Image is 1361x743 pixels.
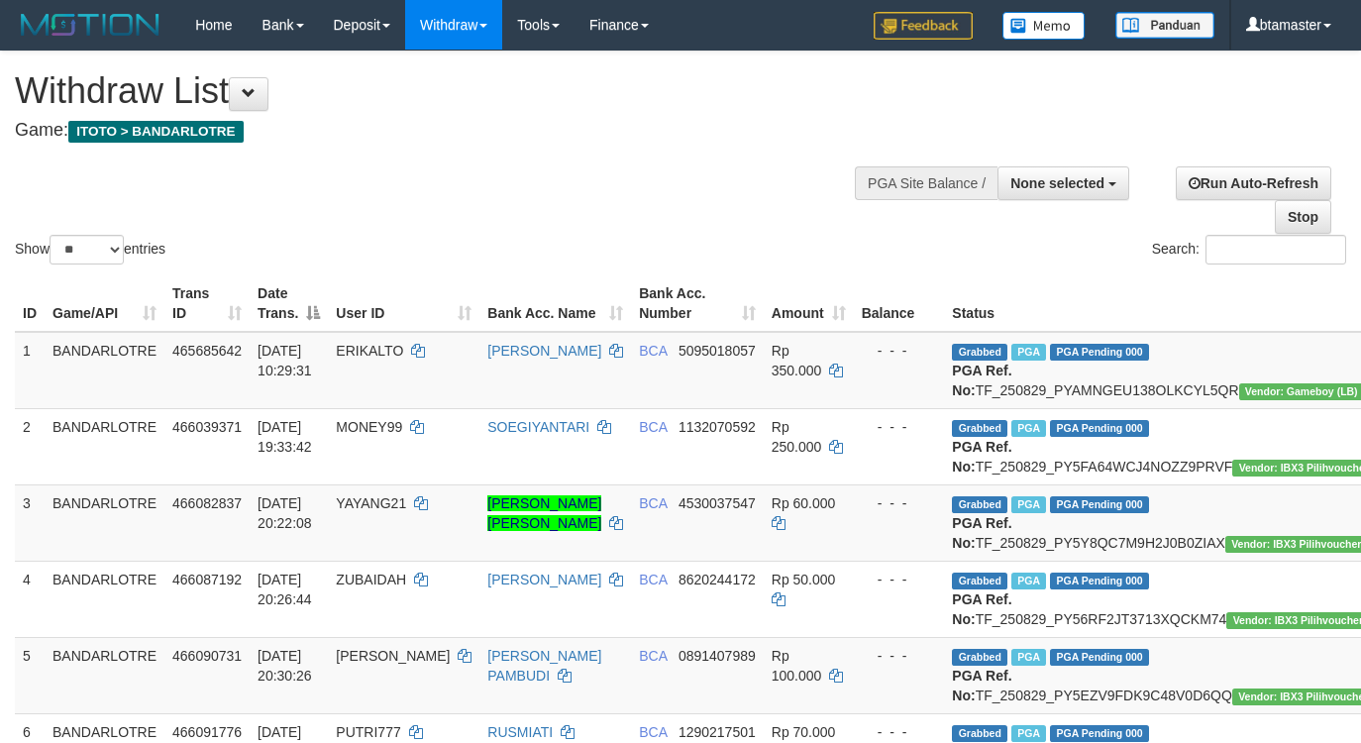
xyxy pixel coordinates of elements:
[772,724,836,740] span: Rp 70.000
[68,121,244,143] span: ITOTO > BANDARLOTRE
[679,419,756,435] span: Copy 1132070592 to clipboard
[336,724,400,740] span: PUTRI777
[952,420,1007,437] span: Grabbed
[952,515,1011,551] b: PGA Ref. No:
[15,235,165,265] label: Show entries
[15,121,888,141] h4: Game:
[258,343,312,378] span: [DATE] 10:29:31
[15,408,45,484] td: 2
[1152,235,1346,265] label: Search:
[1011,344,1046,361] span: Marked by btaveoaa1
[336,343,403,359] span: ERIKALTO
[258,572,312,607] span: [DATE] 20:26:44
[1050,573,1149,589] span: PGA Pending
[854,275,945,332] th: Balance
[679,724,756,740] span: Copy 1290217501 to clipboard
[952,344,1007,361] span: Grabbed
[639,572,667,587] span: BCA
[336,648,450,664] span: [PERSON_NAME]
[487,648,601,684] a: [PERSON_NAME] PAMBUDI
[336,419,402,435] span: MONEY99
[45,484,164,561] td: BANDARLOTRE
[15,332,45,409] td: 1
[1011,420,1046,437] span: Marked by btaveoaa1
[15,71,888,111] h1: Withdraw List
[874,12,973,40] img: Feedback.jpg
[952,573,1007,589] span: Grabbed
[1010,175,1104,191] span: None selected
[862,570,937,589] div: - - -
[1176,166,1331,200] a: Run Auto-Refresh
[1011,725,1046,742] span: Marked by btaveoaa1
[679,495,756,511] span: Copy 4530037547 to clipboard
[639,419,667,435] span: BCA
[50,235,124,265] select: Showentries
[487,495,601,531] a: [PERSON_NAME] [PERSON_NAME]
[679,343,756,359] span: Copy 5095018057 to clipboard
[1011,649,1046,666] span: Marked by btaveoaa1
[15,10,165,40] img: MOTION_logo.png
[1011,573,1046,589] span: Marked by btaveoaa1
[639,724,667,740] span: BCA
[164,275,250,332] th: Trans ID: activate to sort column ascending
[487,572,601,587] a: [PERSON_NAME]
[172,419,242,435] span: 466039371
[639,495,667,511] span: BCA
[487,343,601,359] a: [PERSON_NAME]
[862,646,937,666] div: - - -
[772,495,836,511] span: Rp 60.000
[45,332,164,409] td: BANDARLOTRE
[258,419,312,455] span: [DATE] 19:33:42
[1002,12,1086,40] img: Button%20Memo.svg
[639,343,667,359] span: BCA
[855,166,997,200] div: PGA Site Balance /
[862,493,937,513] div: - - -
[679,648,756,664] span: Copy 0891407989 to clipboard
[862,722,937,742] div: - - -
[1050,649,1149,666] span: PGA Pending
[772,648,822,684] span: Rp 100.000
[258,648,312,684] span: [DATE] 20:30:26
[952,439,1011,475] b: PGA Ref. No:
[172,495,242,511] span: 466082837
[952,496,1007,513] span: Grabbed
[952,725,1007,742] span: Grabbed
[764,275,854,332] th: Amount: activate to sort column ascending
[862,417,937,437] div: - - -
[862,341,937,361] div: - - -
[172,343,242,359] span: 465685642
[772,419,822,455] span: Rp 250.000
[639,648,667,664] span: BCA
[172,724,242,740] span: 466091776
[487,419,589,435] a: SOEGIYANTARI
[952,591,1011,627] b: PGA Ref. No:
[45,637,164,713] td: BANDARLOTRE
[258,495,312,531] span: [DATE] 20:22:08
[1050,725,1149,742] span: PGA Pending
[15,561,45,637] td: 4
[1205,235,1346,265] input: Search:
[772,572,836,587] span: Rp 50.000
[1050,344,1149,361] span: PGA Pending
[15,484,45,561] td: 3
[679,572,756,587] span: Copy 8620244172 to clipboard
[631,275,764,332] th: Bank Acc. Number: activate to sort column ascending
[487,724,553,740] a: RUSMIATI
[45,275,164,332] th: Game/API: activate to sort column ascending
[328,275,479,332] th: User ID: activate to sort column ascending
[772,343,822,378] span: Rp 350.000
[997,166,1129,200] button: None selected
[15,637,45,713] td: 5
[952,649,1007,666] span: Grabbed
[172,572,242,587] span: 466087192
[45,408,164,484] td: BANDARLOTRE
[952,668,1011,703] b: PGA Ref. No:
[1050,420,1149,437] span: PGA Pending
[1275,200,1331,234] a: Stop
[479,275,631,332] th: Bank Acc. Name: activate to sort column ascending
[1115,12,1214,39] img: panduan.png
[1011,496,1046,513] span: Marked by btaveoaa1
[336,495,406,511] span: YAYANG21
[952,363,1011,398] b: PGA Ref. No:
[1050,496,1149,513] span: PGA Pending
